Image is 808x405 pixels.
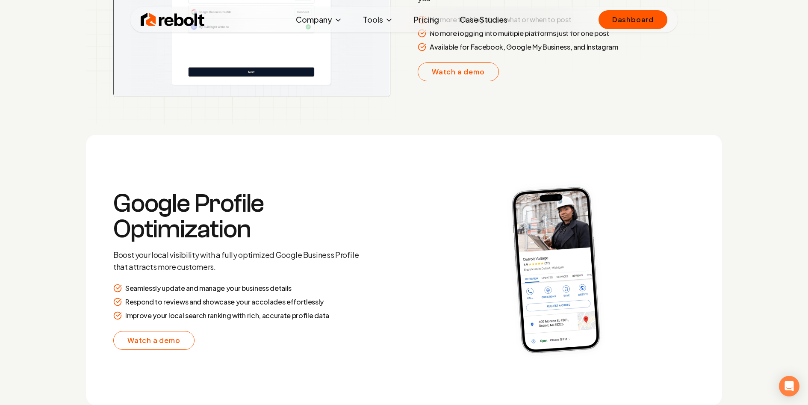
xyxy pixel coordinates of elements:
a: Watch a demo [113,331,195,350]
p: Boost your local visibility with a fully optimized Google Business Profile that attracts more cus... [113,249,360,273]
img: Social Preview [418,162,695,378]
h3: Google Profile Optimization [113,191,360,242]
a: Watch a demo [418,62,499,81]
p: Respond to reviews and showcase your accolades effortlessly [125,297,324,307]
div: Open Intercom Messenger [779,376,799,396]
a: Dashboard [599,10,667,29]
img: Rebolt Logo [141,11,205,28]
a: Case Studies [453,11,514,28]
button: Tools [356,11,400,28]
button: Company [289,11,349,28]
p: No more logging into multiple platforms just for one post [430,28,609,38]
p: Improve your local search ranking with rich, accurate profile data [125,310,329,321]
p: Available for Facebook, Google My Business, and Instagram [430,42,618,52]
p: Seamlessly update and manage your business details [125,283,292,293]
a: Pricing [407,11,446,28]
